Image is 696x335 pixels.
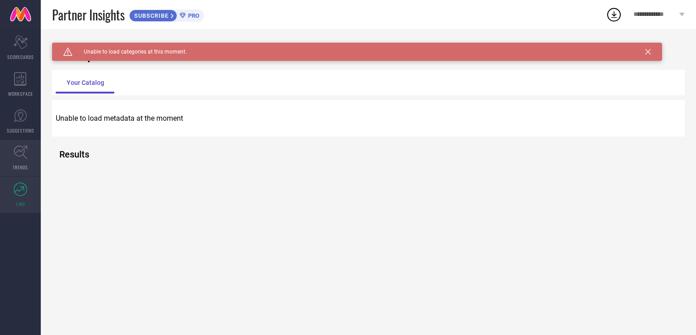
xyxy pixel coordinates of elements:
[56,114,681,123] p: Unable to load metadata at the moment
[16,201,25,207] span: FWD
[13,164,28,171] span: TRENDS
[52,5,125,24] span: Partner Insights
[129,7,204,22] a: SUBSCRIBEPRO
[186,12,199,19] span: PRO
[606,6,622,23] div: Open download list
[56,72,115,94] div: Your Catalog
[8,90,33,97] span: WORKSPACE
[72,49,187,55] span: Unable to load categories at this moment.
[59,149,78,160] h2: Results
[7,54,34,60] span: SCORECARDS
[130,12,171,19] span: SUBSCRIBE
[7,127,34,134] span: SUGGESTIONS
